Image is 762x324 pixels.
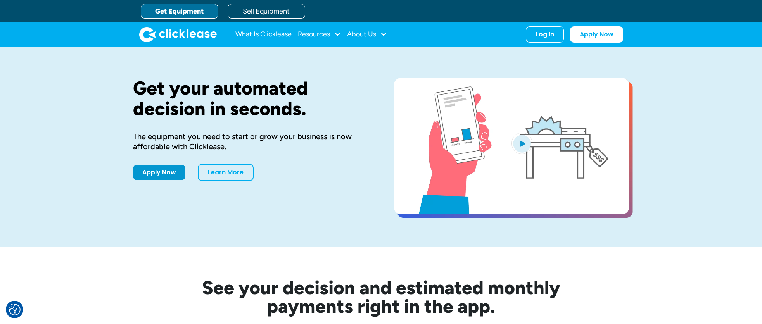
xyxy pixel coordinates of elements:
h1: Get your automated decision in seconds. [133,78,369,119]
div: About Us [347,27,387,42]
div: The equipment you need to start or grow your business is now affordable with Clicklease. [133,131,369,152]
div: Log In [536,31,554,38]
a: Apply Now [570,26,623,43]
h2: See your decision and estimated monthly payments right in the app. [164,278,598,315]
button: Consent Preferences [9,304,21,315]
a: Get Equipment [141,4,218,19]
a: open lightbox [394,78,629,214]
img: Clicklease logo [139,27,217,42]
img: Blue play button logo on a light blue circular background [511,133,532,154]
div: Resources [298,27,341,42]
img: Revisit consent button [9,304,21,315]
a: What Is Clicklease [235,27,292,42]
a: Learn More [198,164,254,181]
a: Apply Now [133,165,185,180]
a: Sell Equipment [228,4,305,19]
a: home [139,27,217,42]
